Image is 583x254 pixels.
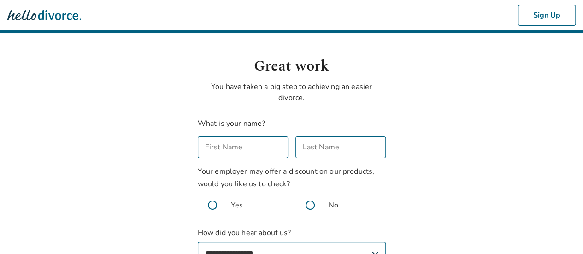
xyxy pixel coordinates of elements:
[329,200,338,211] span: No
[7,6,81,24] img: Hello Divorce Logo
[198,118,265,129] label: What is your name?
[231,200,243,211] span: Yes
[537,210,583,254] iframe: Chat Widget
[518,5,576,26] button: Sign Up
[198,55,386,77] h1: Great work
[198,81,386,103] p: You have taken a big step to achieving an easier divorce.
[198,166,375,189] span: Your employer may offer a discount on our products, would you like us to check?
